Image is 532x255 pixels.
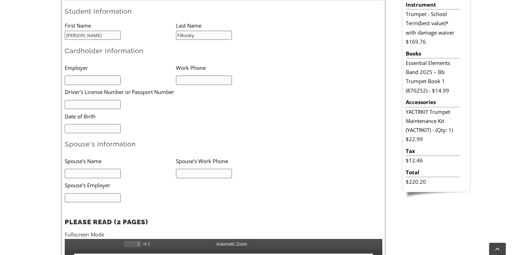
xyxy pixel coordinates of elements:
li: First Name [65,21,176,30]
li: Essential Elements Band 2025 – Bb Trumpet Book 1 (870252) - $14.99 [406,58,460,95]
li: Spouse's Employer [65,178,265,192]
li: Accessories [406,97,460,107]
li: Employer [65,60,176,75]
li: Spouse's Work Phone [176,154,287,168]
img: sidebar-footer.png [402,192,470,198]
li: $220.20 [406,177,460,186]
li: Driver's License Number or Passport Number [65,85,265,99]
li: Books [406,49,460,58]
span: of 2 [77,2,87,9]
li: Total [406,168,460,177]
select: Zoom [149,2,199,9]
li: YACTRKIT Trumpet Maintenance Kit (YACTRKIT) - (Qty: 1) $22.99 [406,107,460,144]
input: Page [58,1,77,9]
li: Tax [406,146,460,156]
h2: Student Information [65,7,382,16]
li: Trumpet - School Term(best value)* with damage waiver $169.76 [406,9,460,46]
li: Work Phone [176,60,287,75]
a: Fullscreen Mode [65,231,104,238]
strong: PLEASE READ (2 PAGES) [65,218,148,226]
h2: Cardholder Information [65,46,382,55]
li: Last Name [176,21,287,30]
li: Date of Birth [65,109,265,123]
li: $12.46 [406,156,460,165]
li: Spouse's Name [65,154,176,168]
h2: Spouse's Information [65,140,382,148]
